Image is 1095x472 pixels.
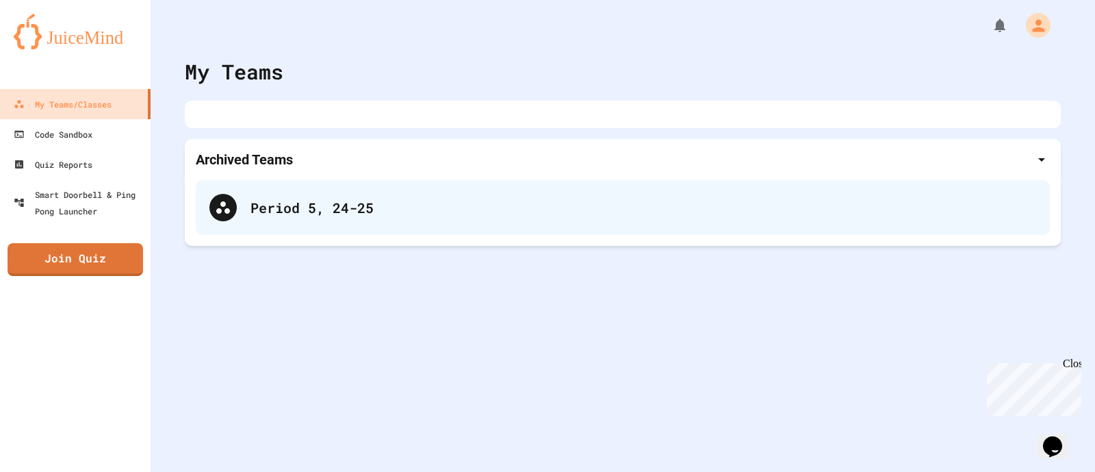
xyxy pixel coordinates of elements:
div: Code Sandbox [14,126,92,142]
a: Join Quiz [8,243,143,276]
div: Chat with us now!Close [5,5,94,87]
img: logo-orange.svg [14,14,137,49]
div: Period 5, 24-25 [250,197,1036,218]
div: Quiz Reports [14,156,92,173]
p: Archived Teams [196,150,293,169]
iframe: chat widget [981,358,1081,416]
div: My Notifications [966,14,1012,37]
div: My Teams [185,56,283,87]
div: Period 5, 24-25 [196,180,1050,235]
div: Smart Doorbell & Ping Pong Launcher [14,186,145,219]
div: My Teams/Classes [14,96,112,112]
div: My Account [1012,10,1054,41]
iframe: chat widget [1038,417,1081,458]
